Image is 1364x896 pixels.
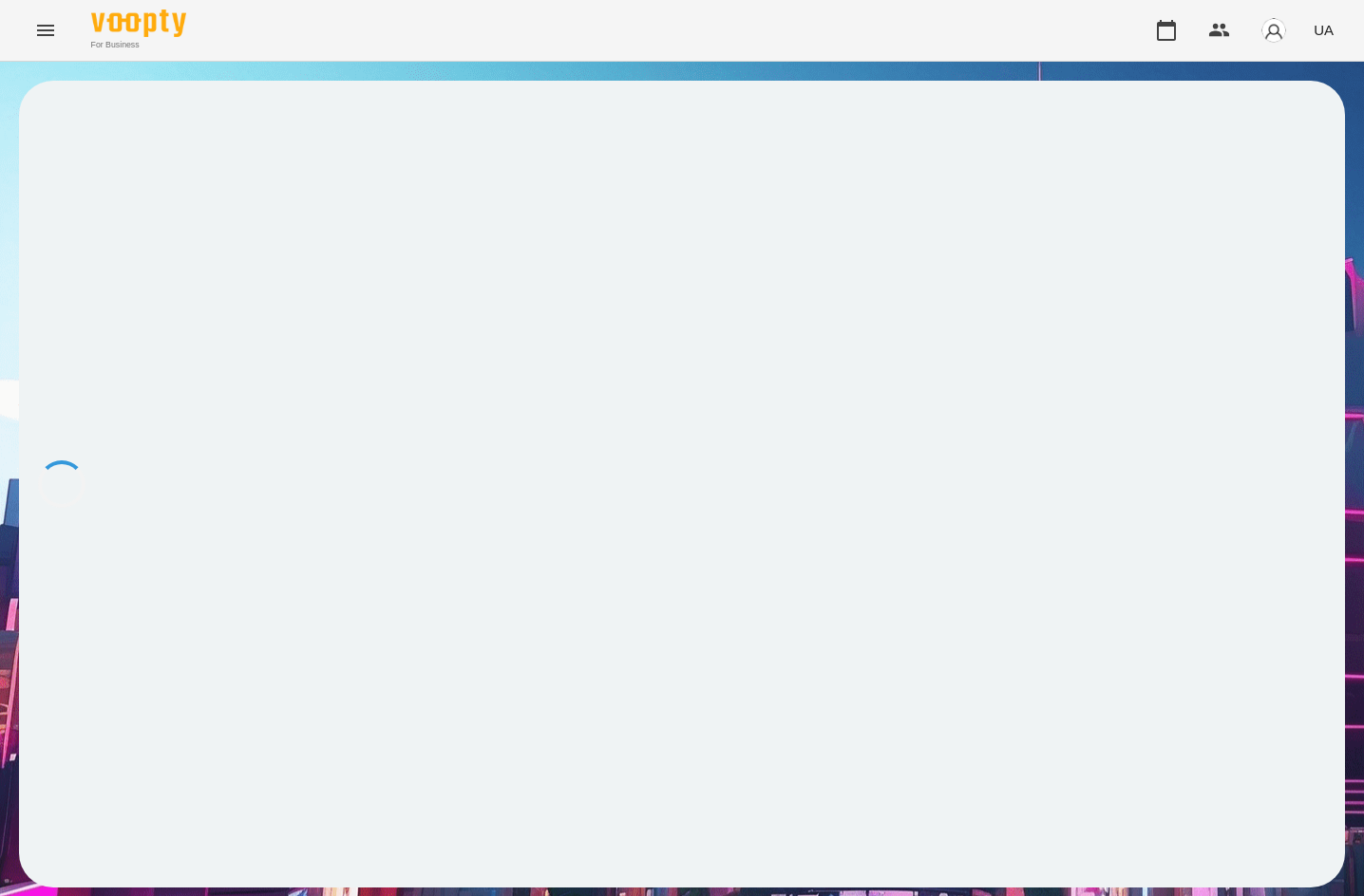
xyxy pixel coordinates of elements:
[1260,17,1287,44] img: avatar_s.png
[23,8,68,53] button: Menu
[1306,12,1341,47] button: UA
[91,9,186,37] img: Voopty Logo
[91,39,186,51] span: For Business
[1314,20,1334,40] span: UA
